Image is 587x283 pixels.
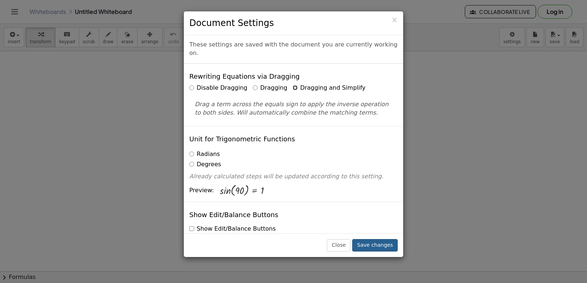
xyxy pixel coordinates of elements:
input: Dragging [253,85,258,90]
button: Save changes [352,239,398,252]
label: Radians [189,150,220,159]
input: Radians [189,152,194,156]
h3: Document Settings [189,17,398,29]
label: Dragging and Simplify [293,84,365,92]
span: Preview: [189,186,214,195]
input: Show Edit/Balance Buttons [189,226,194,231]
label: Disable Dragging [189,84,247,92]
label: Degrees [189,160,221,169]
p: Already calculated steps will be updated according to this setting. [189,172,398,181]
label: Dragging [253,84,287,92]
input: Degrees [189,162,194,167]
h4: Show Edit/Balance Buttons [189,211,278,219]
button: Close [327,239,350,252]
div: These settings are saved with the document you are currently working on. [184,35,403,64]
label: Show Edit/Balance Buttons [189,225,276,233]
button: Close [391,16,398,24]
input: Dragging and Simplify [293,85,298,90]
h4: Unit for Trigonometric Functions [189,135,295,143]
p: Drag a term across the equals sign to apply the inverse operation to both sides. Will automatical... [195,100,392,117]
input: Disable Dragging [189,85,194,90]
h4: Rewriting Equations via Dragging [189,73,300,80]
span: × [391,15,398,24]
